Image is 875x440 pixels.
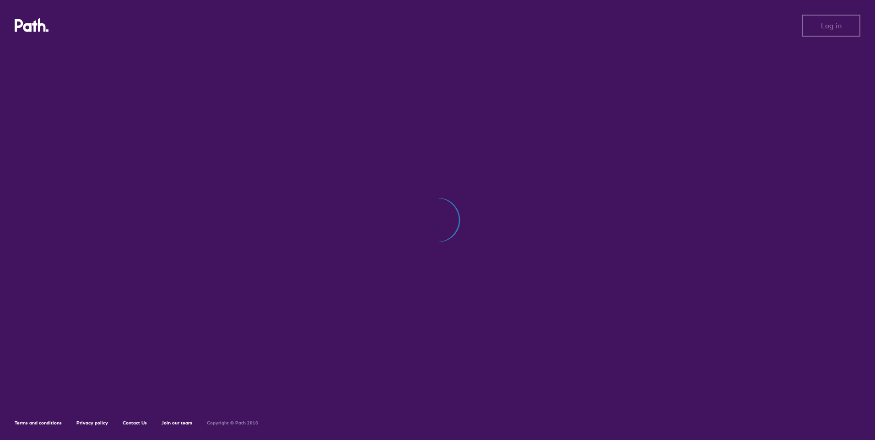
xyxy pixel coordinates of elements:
[207,420,258,426] h6: Copyright © Path 2018
[15,420,62,426] a: Terms and conditions
[162,420,192,426] a: Join our team
[802,15,860,37] button: Log in
[821,21,842,30] span: Log in
[123,420,147,426] a: Contact Us
[76,420,108,426] a: Privacy policy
